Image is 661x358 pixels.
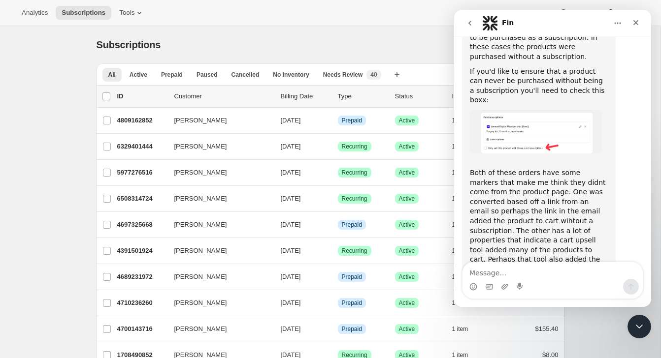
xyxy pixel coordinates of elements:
[452,166,479,179] button: 1 item
[452,273,468,281] span: 1 item
[338,91,387,101] div: Type
[452,270,479,284] button: 1 item
[342,143,367,150] span: Recurring
[281,221,301,228] span: [DATE]
[399,273,415,281] span: Active
[117,296,559,310] div: 4710236260[PERSON_NAME][DATE]InfoPrepaidSuccessActive1 item$155.40
[174,116,227,125] span: [PERSON_NAME]
[399,195,415,203] span: Active
[117,324,166,334] p: 4700143716
[119,9,134,17] span: Tools
[389,68,405,82] button: Create new view
[281,325,301,332] span: [DATE]
[399,299,415,307] span: Active
[399,221,415,229] span: Active
[56,6,111,20] button: Subscriptions
[342,273,362,281] span: Prepaid
[454,10,651,307] iframe: Intercom live chat
[168,113,267,128] button: [PERSON_NAME]
[342,195,367,203] span: Recurring
[15,273,23,281] button: Emoji picker
[117,91,166,101] p: ID
[452,322,479,336] button: 1 item
[452,325,468,333] span: 1 item
[16,6,54,20] button: Analytics
[117,166,559,179] div: 5977276516[PERSON_NAME][DATE]SuccessRecurringSuccessActive1 item$9.95
[399,247,415,255] span: Active
[281,299,301,306] span: [DATE]
[174,220,227,230] span: [PERSON_NAME]
[63,273,70,281] button: Start recording
[568,9,582,17] span: Help
[130,71,147,79] span: Active
[117,91,559,101] div: IDCustomerBilling DateTypeStatusItemsTotal
[117,322,559,336] div: 4700143716[PERSON_NAME][DATE]InfoPrepaidSuccessActive1 item$155.40
[452,221,468,229] span: 1 item
[323,71,363,79] span: Needs Review
[174,91,273,101] p: Customer
[616,9,639,17] span: Settings
[113,6,150,20] button: Tools
[168,269,267,285] button: [PERSON_NAME]
[174,246,227,256] span: [PERSON_NAME]
[452,117,468,124] span: 1 item
[108,71,116,79] span: All
[47,273,55,281] button: Upload attachment
[117,218,559,232] div: 4697325668[PERSON_NAME][DATE]InfoPrepaidSuccessActive1 item$119.40
[117,192,559,206] div: 6508314724[PERSON_NAME][DATE]SuccessRecurringSuccessActive1 item$9.95
[399,117,415,124] span: Active
[168,165,267,180] button: [PERSON_NAME]
[452,296,479,310] button: 1 item
[399,169,415,177] span: Active
[342,117,362,124] span: Prepaid
[231,71,260,79] span: Cancelled
[281,273,301,280] span: [DATE]
[174,168,227,178] span: [PERSON_NAME]
[342,325,362,333] span: Prepaid
[452,299,468,307] span: 1 item
[22,9,48,17] span: Analytics
[452,195,468,203] span: 1 item
[117,244,559,258] div: 4391501924[PERSON_NAME][DATE]SuccessRecurringSuccessActive1 item$9.95
[281,117,301,124] span: [DATE]
[281,169,301,176] span: [DATE]
[117,168,166,178] p: 5977276516
[8,252,189,269] textarea: Message…
[117,194,166,204] p: 6508314724
[281,143,301,150] span: [DATE]
[342,247,367,255] span: Recurring
[16,57,154,95] div: If you'd like to ensure that a product can never be purchased without being a subscription you'll...
[174,142,227,151] span: [PERSON_NAME]
[452,143,468,150] span: 1 item
[117,140,559,153] div: 6329401444[PERSON_NAME][DATE]SuccessRecurringSuccessActive1 item$9.95
[370,71,377,79] span: 40
[168,139,267,154] button: [PERSON_NAME]
[452,169,468,177] span: 1 item
[97,39,161,50] span: Subscriptions
[174,272,227,282] span: [PERSON_NAME]
[281,195,301,202] span: [DATE]
[281,91,330,101] p: Billing Date
[452,140,479,153] button: 1 item
[452,91,501,101] div: Items
[117,220,166,230] p: 4697325668
[168,191,267,207] button: [PERSON_NAME]
[168,243,267,259] button: [PERSON_NAME]
[281,247,301,254] span: [DATE]
[553,6,597,20] button: Help
[161,71,183,79] span: Prepaid
[168,321,267,337] button: [PERSON_NAME]
[273,71,309,79] span: No inventory
[452,114,479,127] button: 1 item
[452,192,479,206] button: 1 item
[342,299,362,307] span: Prepaid
[117,116,166,125] p: 4809162852
[452,218,479,232] button: 1 item
[535,325,559,332] span: $155.40
[342,169,367,177] span: Recurring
